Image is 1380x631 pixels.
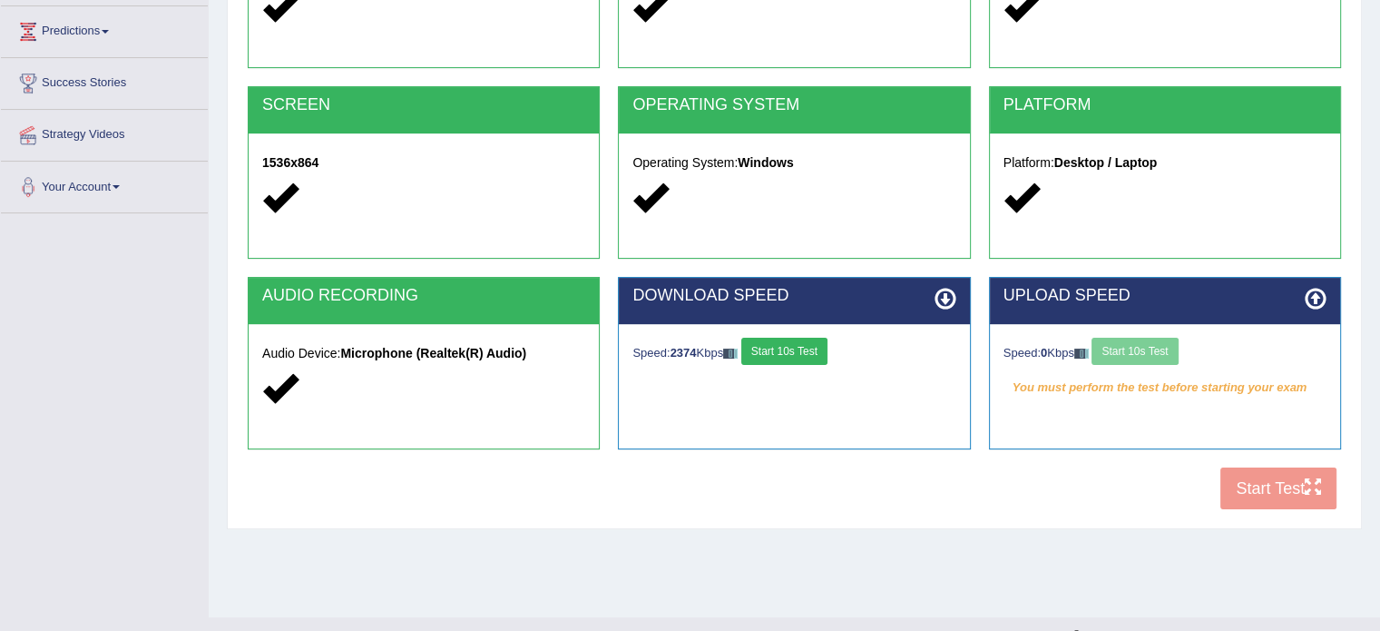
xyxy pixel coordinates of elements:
[262,96,585,114] h2: SCREEN
[1003,338,1326,370] div: Speed: Kbps
[1,58,208,104] a: Success Stories
[741,338,827,365] button: Start 10s Test
[632,96,955,114] h2: OPERATING SYSTEM
[632,156,955,170] h5: Operating System:
[1003,287,1326,305] h2: UPLOAD SPEED
[1,162,208,207] a: Your Account
[262,287,585,305] h2: AUDIO RECORDING
[1,110,208,155] a: Strategy Videos
[632,338,955,370] div: Speed: Kbps
[1074,349,1089,359] img: ajax-loader-fb-connection.gif
[1,6,208,52] a: Predictions
[738,155,793,170] strong: Windows
[1003,156,1326,170] h5: Platform:
[262,155,318,170] strong: 1536x864
[262,347,585,360] h5: Audio Device:
[1054,155,1158,170] strong: Desktop / Laptop
[1003,374,1326,401] em: You must perform the test before starting your exam
[1003,96,1326,114] h2: PLATFORM
[670,346,697,360] strong: 2374
[632,287,955,305] h2: DOWNLOAD SPEED
[340,346,526,360] strong: Microphone (Realtek(R) Audio)
[1041,346,1047,360] strong: 0
[723,349,738,359] img: ajax-loader-fb-connection.gif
